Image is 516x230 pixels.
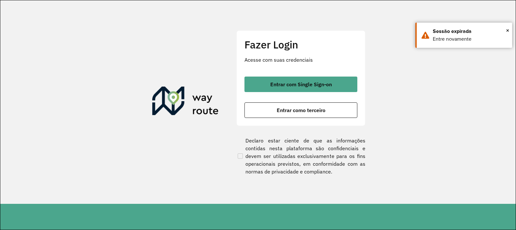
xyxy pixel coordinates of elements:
span: × [506,26,509,35]
span: Entrar com Single Sign-on [270,82,332,87]
h2: Fazer Login [244,38,357,51]
div: Entre novamente [433,35,507,43]
button: button [244,77,357,92]
label: Declaro estar ciente de que as informações contidas nesta plataforma são confidenciais e devem se... [236,137,365,175]
button: Close [506,26,509,35]
button: button [244,102,357,118]
span: Entrar como terceiro [277,108,325,113]
div: Sessão expirada [433,27,507,35]
img: Roteirizador AmbevTech [152,87,219,118]
p: Acesse com suas credenciais [244,56,357,64]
